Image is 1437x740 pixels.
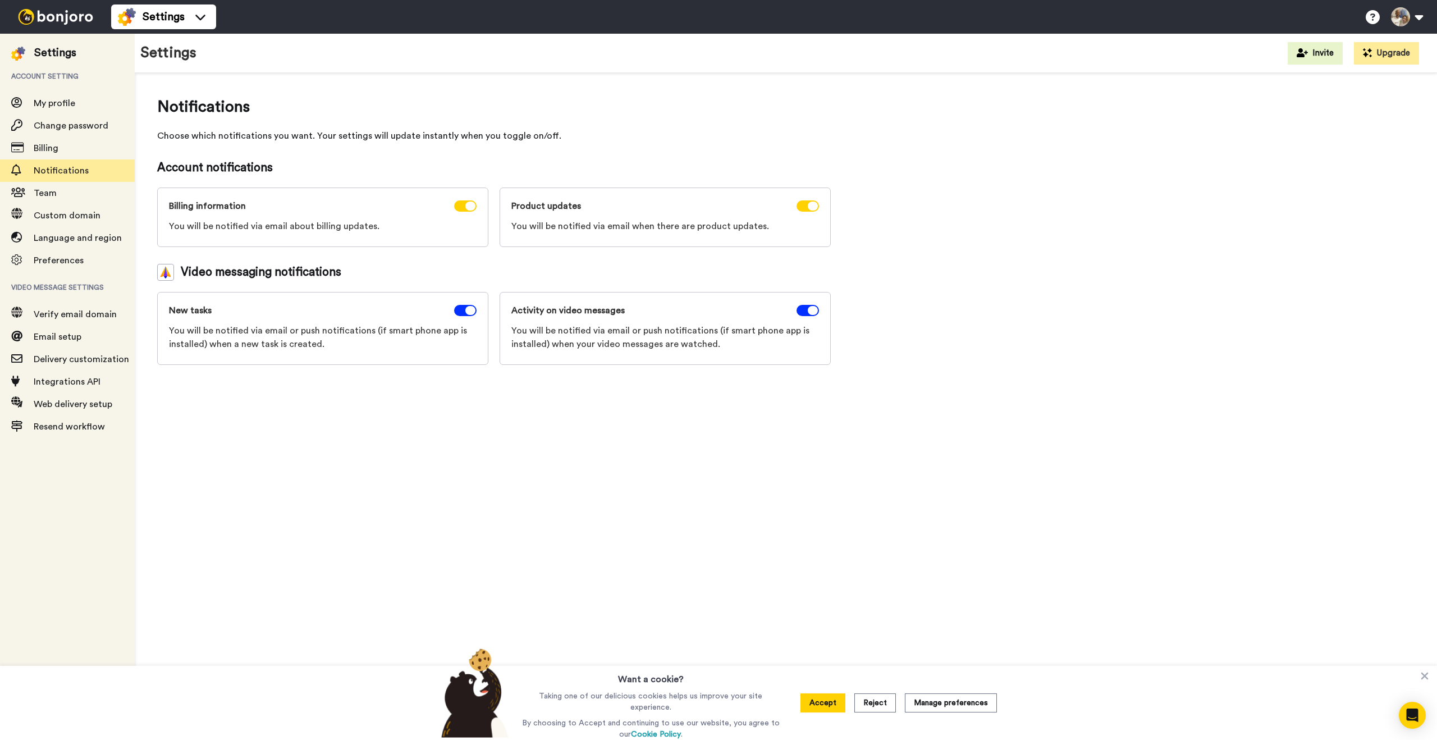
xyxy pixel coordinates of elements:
[511,324,819,351] span: You will be notified via email or push notifications (if smart phone app is installed) when your ...
[34,377,100,386] span: Integrations API
[34,166,89,175] span: Notifications
[905,693,997,712] button: Manage preferences
[511,304,625,317] span: Activity on video messages
[34,189,57,198] span: Team
[34,310,117,319] span: Verify email domain
[519,718,782,740] p: By choosing to Accept and continuing to use our website, you agree to our .
[1288,42,1343,65] button: Invite
[118,8,136,26] img: settings-colored.svg
[631,730,681,738] a: Cookie Policy
[11,47,25,61] img: settings-colored.svg
[519,691,782,713] p: Taking one of our delicious cookies helps us improve your site experience.
[34,422,105,431] span: Resend workflow
[143,9,185,25] span: Settings
[1354,42,1419,65] button: Upgrade
[157,264,174,281] img: vm-color.svg
[34,99,75,108] span: My profile
[157,95,831,118] span: Notifications
[800,693,845,712] button: Accept
[34,256,84,265] span: Preferences
[34,211,100,220] span: Custom domain
[13,9,98,25] img: bj-logo-header-white.svg
[618,666,684,686] h3: Want a cookie?
[34,400,112,409] span: Web delivery setup
[157,264,831,281] div: Video messaging notifications
[511,220,819,233] span: You will be notified via email when there are product updates.
[34,121,108,130] span: Change password
[431,648,514,738] img: bear-with-cookie.png
[34,144,58,153] span: Billing
[157,159,831,176] span: Account notifications
[34,45,76,61] div: Settings
[169,324,477,351] span: You will be notified via email or push notifications (if smart phone app is installed) when a new...
[854,693,896,712] button: Reject
[511,199,581,213] span: Product updates
[140,45,196,61] h1: Settings
[169,199,246,213] span: Billing information
[34,355,129,364] span: Delivery customization
[169,304,212,317] span: New tasks
[157,129,831,143] span: Choose which notifications you want. Your settings will update instantly when you toggle on/off.
[34,234,122,243] span: Language and region
[169,220,477,233] span: You will be notified via email about billing updates.
[34,332,81,341] span: Email setup
[1399,702,1426,729] div: Open Intercom Messenger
